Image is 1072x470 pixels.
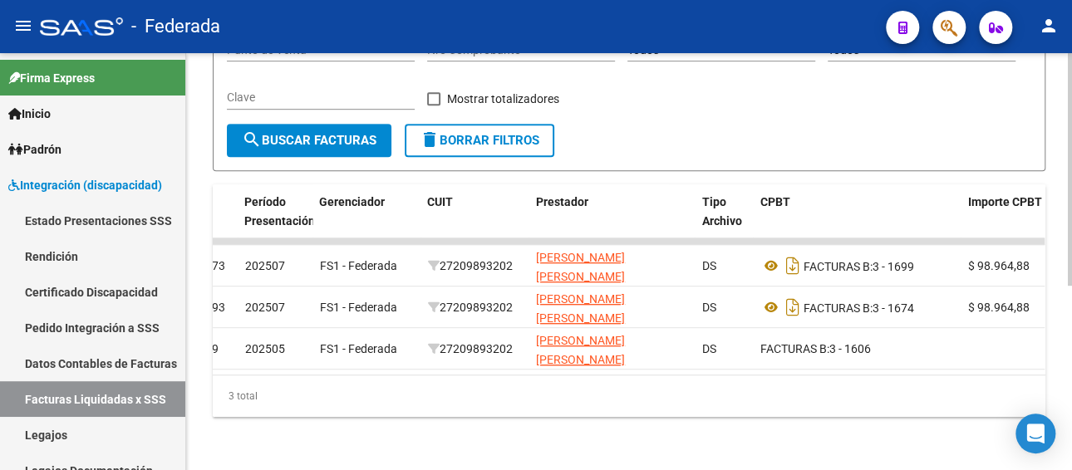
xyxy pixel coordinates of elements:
span: FS1 - Federada [320,342,397,355]
span: Buscar Facturas [242,133,376,148]
mat-icon: person [1039,16,1059,36]
span: [PERSON_NAME] [PERSON_NAME] [536,251,625,283]
span: DS [702,301,716,314]
span: DS [702,342,716,355]
datatable-header-cell: Importe CPBT [961,184,1060,257]
datatable-header-cell: CPBT [753,184,961,257]
div: 3 - 1699 [760,252,955,279]
span: FACTURAS B: [760,342,829,355]
span: Firma Express [8,69,95,87]
div: Open Intercom Messenger [1015,414,1055,453]
datatable-header-cell: Prestador [529,184,695,257]
span: FACTURAS B: [804,301,873,314]
span: FS1 - Federada [320,301,397,314]
span: Borrar Filtros [420,133,539,148]
span: CPBT [760,195,789,208]
span: FS1 - Federada [320,259,397,272]
datatable-header-cell: Gerenciador [312,184,420,257]
div: 3 - 1606 [760,340,955,359]
span: CUIT [427,195,453,208]
span: $ 98.964,88 [968,301,1030,314]
button: Buscar Facturas [227,124,391,157]
div: 3 - 1674 [760,294,955,321]
span: Inicio [8,105,51,123]
mat-icon: delete [420,130,440,149]
div: 27209893202 [428,340,523,359]
span: [PERSON_NAME] [PERSON_NAME] [536,292,625,325]
i: Descargar documento [782,294,804,321]
span: Integración (discapacidad) [8,176,162,194]
span: Prestador [535,195,588,208]
div: 27209893202 [428,298,523,317]
span: Mostrar totalizadores [447,89,559,109]
mat-icon: search [242,130,262,149]
span: Padrón [8,140,61,159]
mat-icon: menu [13,16,33,36]
span: Período Presentación [244,195,315,228]
span: 202505 [245,342,285,355]
datatable-header-cell: Período Presentación [238,184,312,257]
span: FACTURAS B: [804,259,873,272]
span: 202507 [245,301,285,314]
button: Borrar Filtros [405,124,554,157]
span: Tipo Archivo [701,195,741,228]
span: Gerenciador [319,195,385,208]
span: DS [702,259,716,272]
span: - Federada [131,8,220,45]
span: Importe CPBT [967,195,1041,208]
i: Descargar documento [782,252,804,279]
datatable-header-cell: Tipo Archivo [695,184,753,257]
div: 3 total [213,375,1045,417]
div: 27209893202 [428,257,523,276]
span: $ 98.964,88 [968,259,1030,272]
datatable-header-cell: CUIT [420,184,529,257]
span: [PERSON_NAME] [PERSON_NAME] [536,334,625,366]
span: 202507 [245,259,285,272]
